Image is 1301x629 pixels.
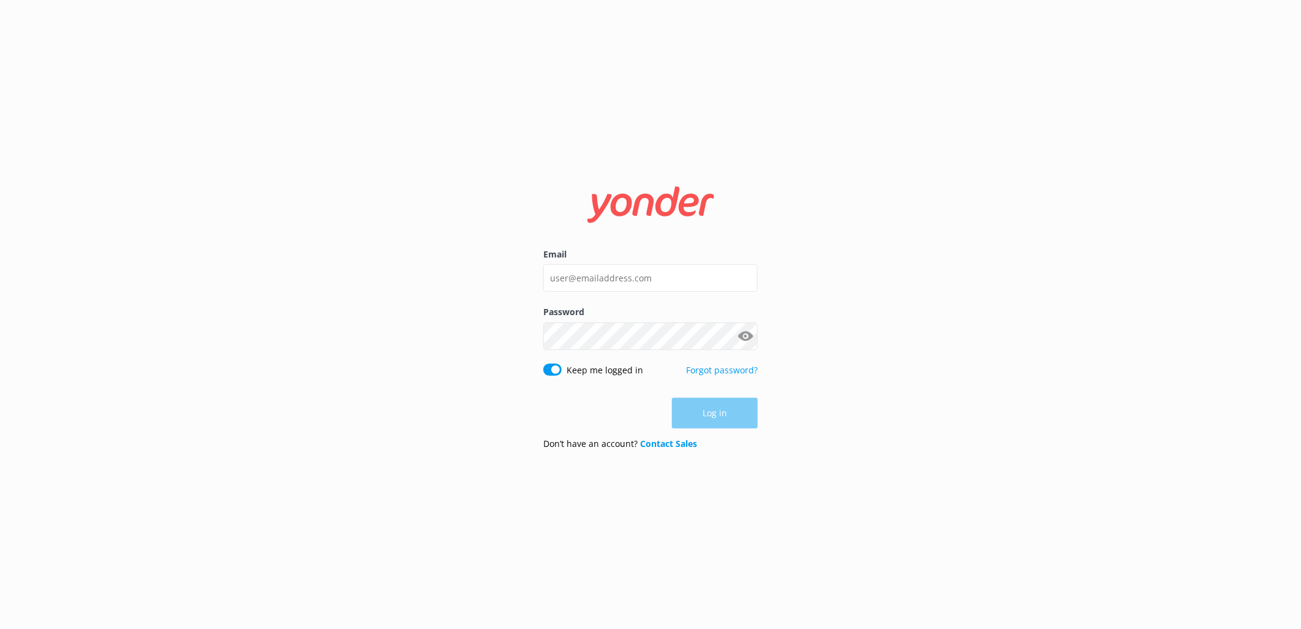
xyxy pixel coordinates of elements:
[543,264,758,292] input: user@emailaddress.com
[640,438,697,449] a: Contact Sales
[543,305,758,319] label: Password
[543,248,758,261] label: Email
[733,324,758,348] button: Show password
[543,437,697,451] p: Don’t have an account?
[567,364,643,377] label: Keep me logged in
[686,364,758,376] a: Forgot password?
